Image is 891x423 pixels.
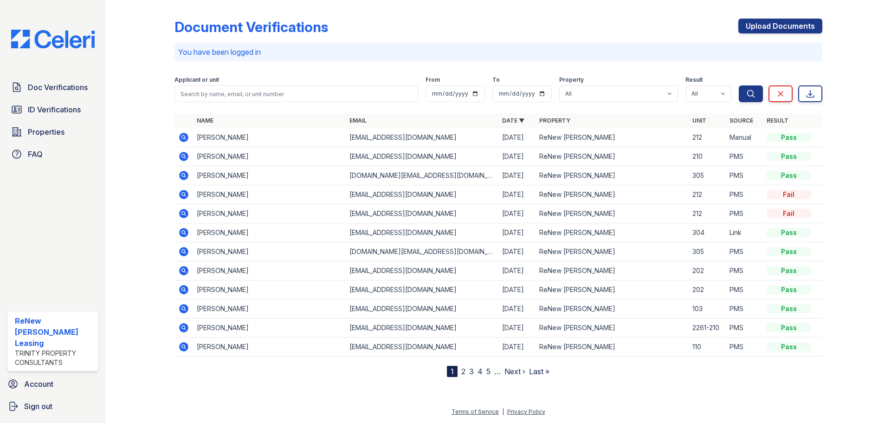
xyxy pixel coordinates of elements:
[452,408,499,415] a: Terms of Service
[767,304,811,313] div: Pass
[346,299,498,319] td: [EMAIL_ADDRESS][DOMAIN_NAME]
[28,149,43,160] span: FAQ
[767,247,811,256] div: Pass
[767,285,811,294] div: Pass
[767,133,811,142] div: Pass
[536,185,688,204] td: ReNew [PERSON_NAME]
[346,185,498,204] td: [EMAIL_ADDRESS][DOMAIN_NAME]
[346,338,498,357] td: [EMAIL_ADDRESS][DOMAIN_NAME]
[536,242,688,261] td: ReNew [PERSON_NAME]
[174,76,219,84] label: Applicant or unit
[498,185,536,204] td: [DATE]
[7,100,98,119] a: ID Verifications
[346,319,498,338] td: [EMAIL_ADDRESS][DOMAIN_NAME]
[689,338,726,357] td: 110
[498,147,536,166] td: [DATE]
[24,401,52,412] span: Sign out
[726,223,763,242] td: Link
[28,104,81,115] span: ID Verifications
[726,185,763,204] td: PMS
[689,319,726,338] td: 2261-210
[346,128,498,147] td: [EMAIL_ADDRESS][DOMAIN_NAME]
[193,280,346,299] td: [PERSON_NAME]
[193,128,346,147] td: [PERSON_NAME]
[738,19,822,33] a: Upload Documents
[426,76,440,84] label: From
[193,204,346,223] td: [PERSON_NAME]
[498,319,536,338] td: [DATE]
[346,147,498,166] td: [EMAIL_ADDRESS][DOMAIN_NAME]
[536,338,688,357] td: ReNew [PERSON_NAME]
[193,185,346,204] td: [PERSON_NAME]
[730,117,753,124] a: Source
[689,166,726,185] td: 305
[492,76,500,84] label: To
[536,204,688,223] td: ReNew [PERSON_NAME]
[498,166,536,185] td: [DATE]
[767,117,788,124] a: Result
[536,128,688,147] td: ReNew [PERSON_NAME]
[7,78,98,97] a: Doc Verifications
[689,223,726,242] td: 304
[767,323,811,332] div: Pass
[689,185,726,204] td: 212
[197,117,213,124] a: Name
[447,366,458,377] div: 1
[193,261,346,280] td: [PERSON_NAME]
[486,367,491,376] a: 5
[726,204,763,223] td: PMS
[726,261,763,280] td: PMS
[498,242,536,261] td: [DATE]
[689,204,726,223] td: 212
[346,261,498,280] td: [EMAIL_ADDRESS][DOMAIN_NAME]
[689,261,726,280] td: 202
[726,242,763,261] td: PMS
[461,367,465,376] a: 2
[498,204,536,223] td: [DATE]
[498,223,536,242] td: [DATE]
[726,299,763,319] td: PMS
[689,128,726,147] td: 212
[193,338,346,357] td: [PERSON_NAME]
[536,166,688,185] td: ReNew [PERSON_NAME]
[726,338,763,357] td: PMS
[346,204,498,223] td: [EMAIL_ADDRESS][DOMAIN_NAME]
[346,242,498,261] td: [DOMAIN_NAME][EMAIL_ADDRESS][DOMAIN_NAME]
[536,147,688,166] td: ReNew [PERSON_NAME]
[469,367,474,376] a: 3
[193,242,346,261] td: [PERSON_NAME]
[174,19,328,35] div: Document Verifications
[7,123,98,141] a: Properties
[346,223,498,242] td: [EMAIL_ADDRESS][DOMAIN_NAME]
[689,242,726,261] td: 305
[498,299,536,319] td: [DATE]
[685,76,703,84] label: Result
[726,280,763,299] td: PMS
[767,209,811,218] div: Fail
[536,261,688,280] td: ReNew [PERSON_NAME]
[504,367,525,376] a: Next ›
[193,166,346,185] td: [PERSON_NAME]
[4,397,102,416] a: Sign out
[15,349,95,367] div: Trinity Property Consultants
[498,280,536,299] td: [DATE]
[498,338,536,357] td: [DATE]
[529,367,549,376] a: Last »
[174,85,418,102] input: Search by name, email, or unit number
[15,315,95,349] div: ReNew [PERSON_NAME] Leasing
[193,223,346,242] td: [PERSON_NAME]
[726,147,763,166] td: PMS
[498,128,536,147] td: [DATE]
[767,190,811,199] div: Fail
[767,228,811,237] div: Pass
[349,117,367,124] a: Email
[494,366,501,377] span: …
[507,408,545,415] a: Privacy Policy
[692,117,706,124] a: Unit
[536,280,688,299] td: ReNew [PERSON_NAME]
[767,171,811,180] div: Pass
[193,299,346,319] td: [PERSON_NAME]
[4,30,102,48] img: CE_Logo_Blue-a8612792a0a2168367f1c8372b55b34899dd931a85d93a1a3d3e32e68fde9ad4.png
[178,46,819,58] p: You have been logged in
